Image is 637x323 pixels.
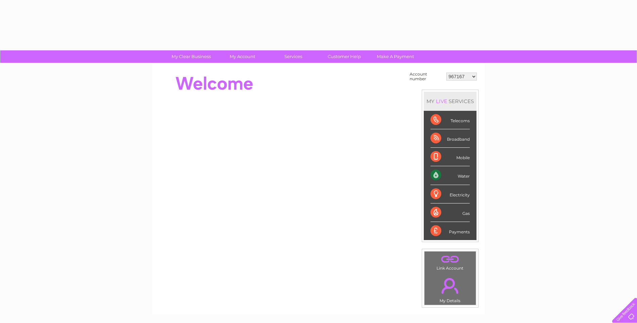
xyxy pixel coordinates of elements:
div: Water [430,166,470,185]
a: Make A Payment [368,50,423,63]
a: My Account [215,50,270,63]
a: Customer Help [317,50,372,63]
div: Payments [430,222,470,240]
td: Account number [408,70,445,83]
a: My Clear Business [164,50,219,63]
div: Electricity [430,185,470,203]
div: Telecoms [430,111,470,129]
a: . [426,253,474,265]
div: Mobile [430,148,470,166]
div: Gas [430,203,470,222]
div: Broadband [430,129,470,148]
div: LIVE [435,98,449,104]
td: Link Account [424,251,476,272]
a: . [426,274,474,297]
a: Services [266,50,321,63]
td: My Details [424,272,476,305]
div: MY SERVICES [424,92,476,111]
